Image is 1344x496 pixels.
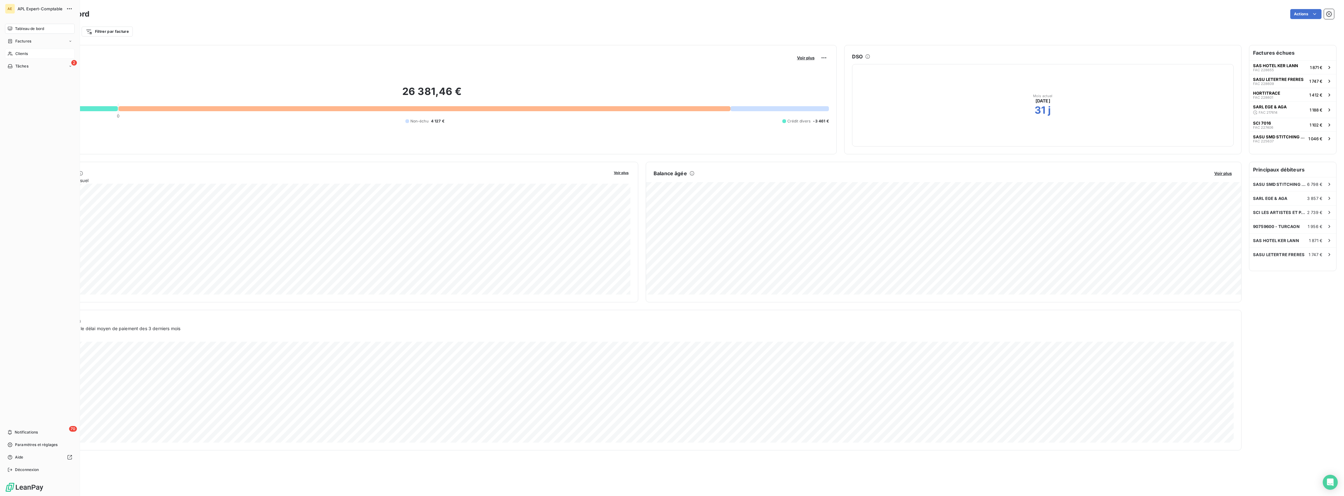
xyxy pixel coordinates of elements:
[1253,139,1274,143] span: FAC 225637
[1036,98,1050,104] span: [DATE]
[35,85,829,104] h2: 26 381,46 €
[1249,118,1336,131] button: SCI 7016FAC 2274061 102 €
[1309,238,1322,243] span: 1 871 €
[852,53,863,60] h6: DSO
[1307,182,1322,187] span: 6 798 €
[15,454,23,460] span: Aide
[1309,79,1322,84] span: 1 747 €
[787,118,811,124] span: Crédit divers
[1309,92,1322,97] span: 1 412 €
[1253,134,1306,139] span: SASU SMD STITCHING MACHINE DEVELOPMENT
[1253,96,1273,99] span: FAC 228601
[1035,104,1046,117] h2: 31
[5,482,44,492] img: Logo LeanPay
[1253,91,1280,96] span: HORTITRACE
[1253,126,1273,129] span: FAC 227406
[1323,475,1338,490] div: Open Intercom Messenger
[1249,88,1336,102] button: HORTITRACEFAC 2286011 412 €
[15,51,28,57] span: Clients
[1310,65,1322,70] span: 1 871 €
[1307,210,1322,215] span: 2 739 €
[15,442,58,448] span: Paramètres et réglages
[1310,107,1322,112] span: 1 188 €
[1249,60,1336,74] button: SAS HOTEL KER LANNFAC 2286551 871 €
[1308,224,1322,229] span: 1 956 €
[1259,111,1277,114] span: FAC 217614
[795,55,816,61] button: Voir plus
[1212,171,1234,176] button: Voir plus
[431,118,444,124] span: 4 127 €
[18,6,63,11] span: APL Expert-Comptable
[15,467,39,473] span: Déconnexion
[1253,68,1274,72] span: FAC 228655
[1308,136,1322,141] span: 1 046 €
[797,55,815,60] span: Voir plus
[15,38,31,44] span: Factures
[1249,45,1336,60] h6: Factures échues
[117,113,119,118] span: 0
[5,452,75,462] a: Aide
[35,325,180,332] span: Prévisionnel basé sur le délai moyen de paiement des 3 derniers mois
[15,26,44,32] span: Tableau de bord
[69,426,77,432] span: 70
[410,118,429,124] span: Non-échu
[15,63,28,69] span: Tâches
[1307,196,1322,201] span: 3 857 €
[654,170,687,177] h6: Balance âgée
[1290,9,1321,19] button: Actions
[1309,252,1322,257] span: 1 747 €
[612,170,630,175] button: Voir plus
[71,60,77,66] span: 2
[5,4,15,14] div: AE
[1249,162,1336,177] h6: Principaux débiteurs
[1253,224,1300,229] span: 90759600 - TURCAON
[1249,74,1336,88] button: SASU LETERTRE FRERESFAC 2286091 747 €
[1253,63,1298,68] span: SAS HOTEL KER LANN
[1253,82,1274,86] span: FAC 228609
[1253,238,1299,243] span: SAS HOTEL KER LANN
[1253,104,1287,109] span: SARL EGE & AGA
[15,429,38,435] span: Notifications
[1253,77,1304,82] span: SASU LETERTRE FRERES
[1249,102,1336,118] button: SARL EGE & AGAFAC 2176141 188 €
[1253,121,1271,126] span: SCI 7016
[1253,196,1287,201] span: SARL EGE & AGA
[35,177,609,184] span: Chiffre d'affaires mensuel
[1033,94,1053,98] span: Mois actuel
[1253,182,1307,187] span: SASU SMD STITCHING MACHINE DEVELOPMENT
[1048,104,1051,117] h2: j
[1253,252,1305,257] span: SASU LETERTRE FRERES
[813,118,829,124] span: -3 461 €
[614,171,629,175] span: Voir plus
[1214,171,1232,176] span: Voir plus
[1310,122,1322,127] span: 1 102 €
[1253,210,1307,215] span: SCI LES ARTISTES ET PAYSAGES
[82,27,133,37] button: Filtrer par facture
[1249,131,1336,145] button: SASU SMD STITCHING MACHINE DEVELOPMENTFAC 2256371 046 €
